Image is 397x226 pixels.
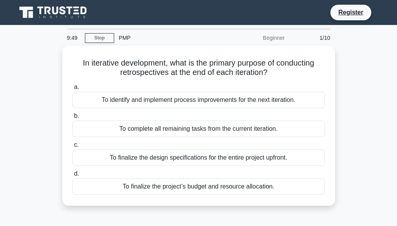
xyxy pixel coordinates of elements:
[289,30,335,46] div: 1/10
[72,121,325,137] div: To complete all remaining tasks from the current iteration.
[114,30,221,46] div: PMP
[221,30,289,46] div: Beginner
[74,170,79,177] span: d.
[333,7,368,17] a: Register
[74,141,79,148] span: c.
[72,58,326,78] h5: In iterative development, what is the primary purpose of conducting retrospectives at the end of ...
[74,84,79,90] span: a.
[85,33,114,43] a: Stop
[74,112,79,119] span: b.
[62,30,85,46] div: 9:49
[72,92,325,108] div: To identify and implement process improvements for the next iteration.
[72,178,325,195] div: To finalize the project’s budget and resource allocation.
[72,149,325,166] div: To finalize the design specifications for the entire project upfront.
